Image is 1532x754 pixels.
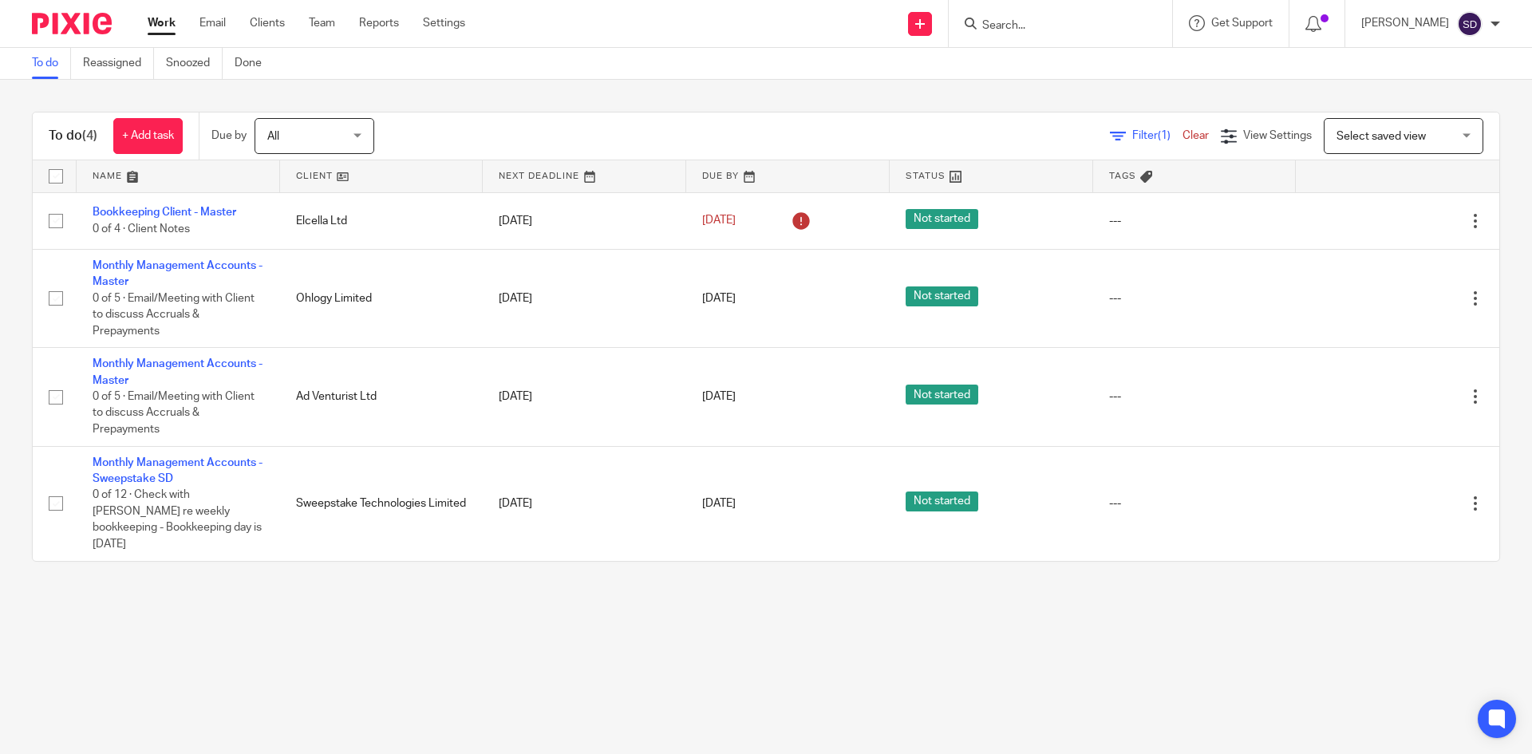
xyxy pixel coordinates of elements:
span: Not started [906,209,978,229]
input: Search [981,19,1124,34]
span: Select saved view [1337,131,1426,142]
span: [DATE] [702,215,736,227]
span: View Settings [1243,130,1312,141]
img: Pixie [32,13,112,34]
td: [DATE] [483,348,686,446]
h1: To do [49,128,97,144]
img: svg%3E [1457,11,1483,37]
span: (4) [82,129,97,142]
span: 0 of 12 · Check with [PERSON_NAME] re weekly bookkeeping - Bookkeeping day is [DATE] [93,490,262,551]
span: All [267,131,279,142]
a: Clear [1183,130,1209,141]
a: Email [199,15,226,31]
a: Monthly Management Accounts - Master [93,260,263,287]
span: Filter [1132,130,1183,141]
span: (1) [1158,130,1171,141]
a: Team [309,15,335,31]
a: Reassigned [83,48,154,79]
td: [DATE] [483,192,686,249]
span: Not started [906,286,978,306]
td: [DATE] [483,249,686,347]
span: [DATE] [702,293,736,304]
a: Monthly Management Accounts - Sweepstake SD [93,457,263,484]
a: To do [32,48,71,79]
span: Get Support [1211,18,1273,29]
p: Due by [211,128,247,144]
span: [DATE] [702,391,736,402]
td: Ad Venturist Ltd [280,348,484,446]
div: --- [1109,389,1281,405]
td: Elcella Ltd [280,192,484,249]
span: 0 of 5 · Email/Meeting with Client to discuss Accruals & Prepayments [93,293,255,337]
td: Sweepstake Technologies Limited [280,446,484,560]
div: --- [1109,290,1281,306]
a: Monthly Management Accounts - Master [93,358,263,385]
a: Settings [423,15,465,31]
span: Not started [906,491,978,511]
td: Ohlogy Limited [280,249,484,347]
p: [PERSON_NAME] [1361,15,1449,31]
span: Not started [906,385,978,405]
a: Reports [359,15,399,31]
span: [DATE] [702,498,736,509]
a: Clients [250,15,285,31]
a: + Add task [113,118,183,154]
a: Bookkeeping Client - Master [93,207,236,218]
div: --- [1109,213,1281,229]
div: --- [1109,495,1281,511]
td: [DATE] [483,446,686,560]
span: Tags [1109,172,1136,180]
span: 0 of 4 · Client Notes [93,223,190,235]
a: Snoozed [166,48,223,79]
a: Work [148,15,176,31]
span: 0 of 5 · Email/Meeting with Client to discuss Accruals & Prepayments [93,391,255,435]
a: Done [235,48,274,79]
